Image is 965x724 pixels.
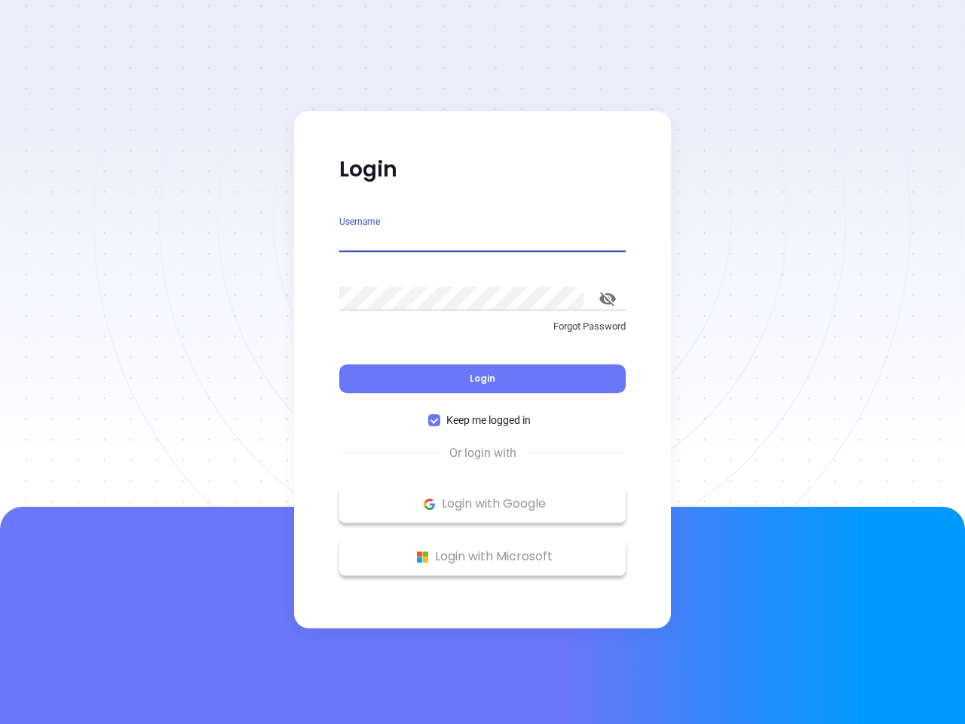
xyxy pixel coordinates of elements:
[470,372,495,385] span: Login
[339,319,626,346] a: Forgot Password
[440,412,537,428] span: Keep me logged in
[339,156,626,183] p: Login
[442,444,524,462] span: Or login with
[413,548,432,566] img: Microsoft Logo
[420,495,439,514] img: Google Logo
[339,217,380,226] label: Username
[339,485,626,523] button: Google Logo Login with Google
[339,364,626,393] button: Login
[347,545,618,568] p: Login with Microsoft
[590,281,626,317] button: toggle password visibility
[339,538,626,575] button: Microsoft Logo Login with Microsoft
[347,492,618,515] p: Login with Google
[339,319,626,334] p: Forgot Password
